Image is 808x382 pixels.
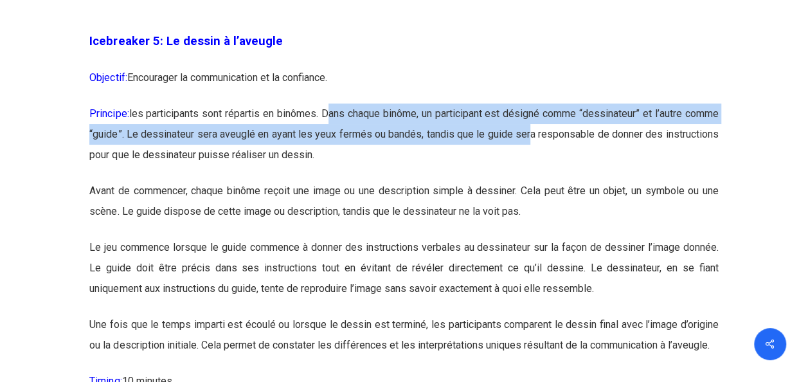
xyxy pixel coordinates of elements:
[89,237,718,314] p: Le jeu commence lorsque le guide commence à donner des instructions verbales au dessinateur sur l...
[89,314,718,371] p: Une fois que le temps imparti est écoulé ou lorsque le dessin est terminé, les participants compa...
[89,34,282,48] span: Icebreaker 5: Le dessin à l’aveugle
[89,181,718,237] p: Avant de commencer, chaque binôme reçoit une image ou une description simple à dessiner. Cela peu...
[89,104,718,181] p: les participants sont répartis en binômes. Dans chaque binôme, un participant est désigné comme “...
[89,68,718,104] p: Encourager la communication et la confiance.
[89,71,127,84] span: Objectif:
[89,107,129,120] span: Principe:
